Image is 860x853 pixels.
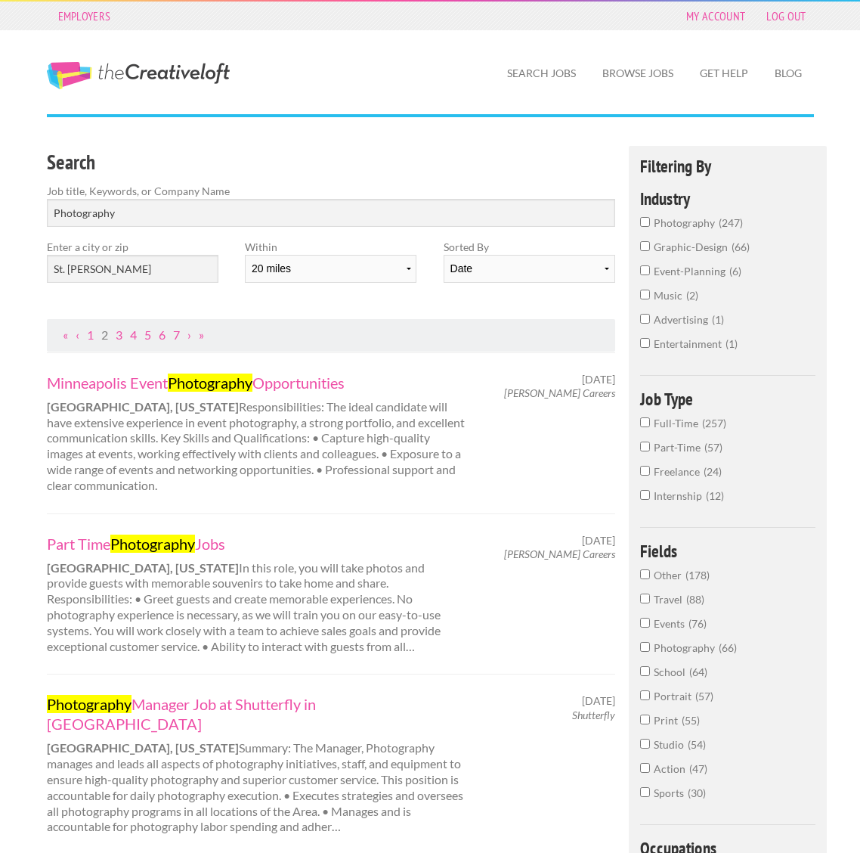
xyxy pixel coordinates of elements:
[173,327,180,342] a: Page 7
[47,694,467,734] a: PhotographyManager Job at Shutterfly in [GEOGRAPHIC_DATA]
[582,373,615,386] span: [DATE]
[245,239,416,255] label: Within
[695,690,713,703] span: 57
[640,690,650,700] input: Portrait57
[689,762,707,775] span: 47
[572,709,615,721] em: Shutterfly
[712,313,724,326] span: 1
[688,56,760,91] a: Get Help
[704,465,722,478] span: 24
[51,5,119,26] a: Employers
[654,313,712,326] span: advertising
[47,695,131,713] mark: Photography
[654,738,688,751] span: Studio
[654,569,685,582] span: Other
[654,690,695,703] span: Portrait
[640,569,650,579] input: Other178
[654,665,689,678] span: School
[116,327,122,342] a: Page 3
[590,56,685,91] a: Browse Jobs
[759,5,813,26] a: Log Out
[654,240,732,253] span: graphic-design
[33,373,480,494] div: Responsibilities: The ideal candidate will have extensive experience in event photography, a stro...
[654,489,706,502] span: Internship
[719,641,737,654] span: 66
[76,327,79,342] a: Previous Page
[47,148,616,177] h3: Search
[640,466,650,476] input: Freelance24
[47,560,239,575] strong: [GEOGRAPHIC_DATA], [US_STATE]
[640,217,650,227] input: photography247
[688,786,706,799] span: 30
[47,183,616,199] label: Job title, Keywords, or Company Name
[706,489,724,502] span: 12
[654,289,686,302] span: music
[640,338,650,348] input: entertainment1
[187,327,191,342] a: Next Page
[144,327,151,342] a: Page 5
[654,593,686,606] span: Travel
[130,327,137,342] a: Page 4
[654,417,702,430] span: Full-Time
[47,399,239,414] strong: [GEOGRAPHIC_DATA], [US_STATE]
[725,337,738,350] span: 1
[654,762,689,775] span: Action
[654,617,688,630] span: Events
[640,241,650,251] input: graphic-design66
[582,694,615,708] span: [DATE]
[504,386,615,399] em: [PERSON_NAME] Careers
[495,56,588,91] a: Search Jobs
[640,265,650,275] input: event-planning6
[654,216,719,229] span: photography
[640,417,650,427] input: Full-Time257
[640,314,650,324] input: advertising1
[63,327,68,342] a: First Page
[654,786,688,799] span: Sports
[47,534,467,554] a: Part TimePhotographyJobs
[654,265,729,278] span: event-planning
[654,714,682,727] span: Print
[702,417,726,430] span: 257
[33,694,480,835] div: Summary: The Manager, Photography manages and leads all aspects of photography initiatives, staff...
[640,618,650,628] input: Events76
[47,62,230,89] a: The Creative Loft
[101,327,108,342] a: Page 2
[640,715,650,724] input: Print55
[688,738,706,751] span: 54
[654,465,704,478] span: Freelance
[679,5,753,26] a: My Account
[110,535,195,553] mark: Photography
[640,642,650,652] input: Photography66
[47,239,218,255] label: Enter a city or zip
[704,441,722,454] span: 57
[47,373,467,392] a: Minneapolis EventPhotographyOpportunities
[654,337,725,350] span: entertainment
[640,390,816,408] h4: Job Type
[640,490,650,500] input: Internship12
[33,534,480,655] div: In this role, you will take photos and provide guests with memorable souvenirs to take home and s...
[640,542,816,560] h4: Fields
[719,216,743,229] span: 247
[640,763,650,773] input: Action47
[168,374,252,392] mark: Photography
[444,239,615,255] label: Sorted By
[640,190,816,207] h4: Industry
[582,534,615,547] span: [DATE]
[685,569,710,582] span: 178
[640,666,650,676] input: School64
[732,240,750,253] span: 66
[444,255,615,283] select: Sort results by
[689,665,707,678] span: 64
[682,714,700,727] span: 55
[654,641,719,654] span: Photography
[640,157,816,175] h4: Filtering By
[763,56,814,91] a: Blog
[688,617,707,630] span: 76
[686,593,704,606] span: 88
[504,547,615,560] em: [PERSON_NAME] Careers
[686,289,698,302] span: 2
[640,739,650,749] input: Studio54
[640,290,650,299] input: music2
[640,787,650,797] input: Sports30
[654,441,704,454] span: Part-Time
